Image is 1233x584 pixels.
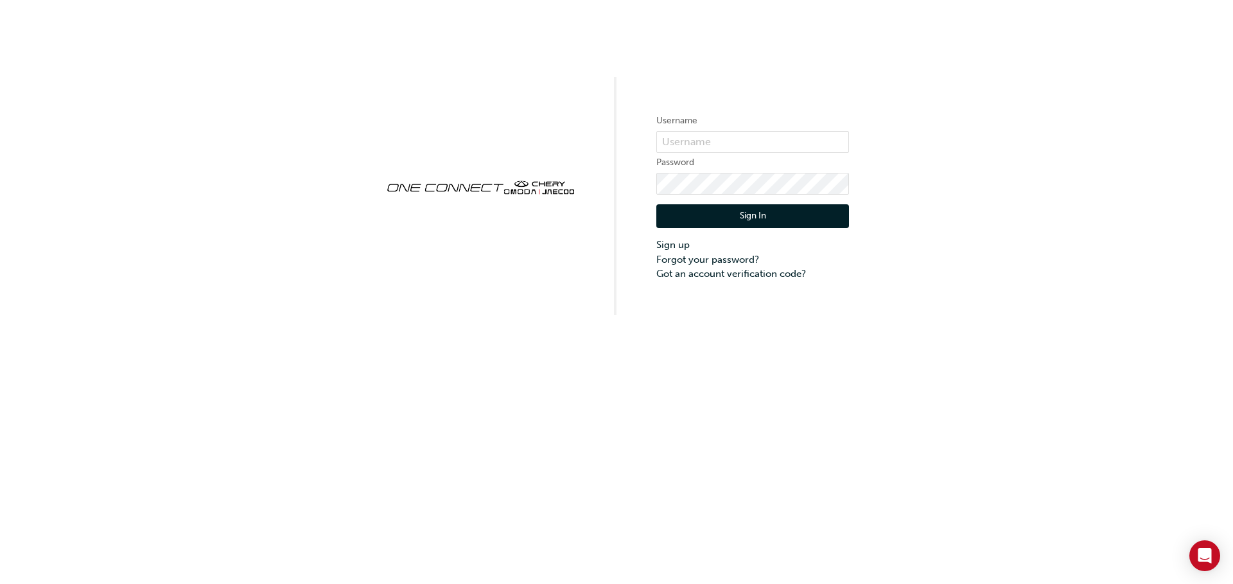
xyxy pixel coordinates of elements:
label: Username [656,113,849,128]
input: Username [656,131,849,153]
a: Got an account verification code? [656,267,849,281]
div: Open Intercom Messenger [1189,540,1220,571]
img: oneconnect [384,170,577,203]
button: Sign In [656,204,849,229]
a: Sign up [656,238,849,252]
label: Password [656,155,849,170]
a: Forgot your password? [656,252,849,267]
